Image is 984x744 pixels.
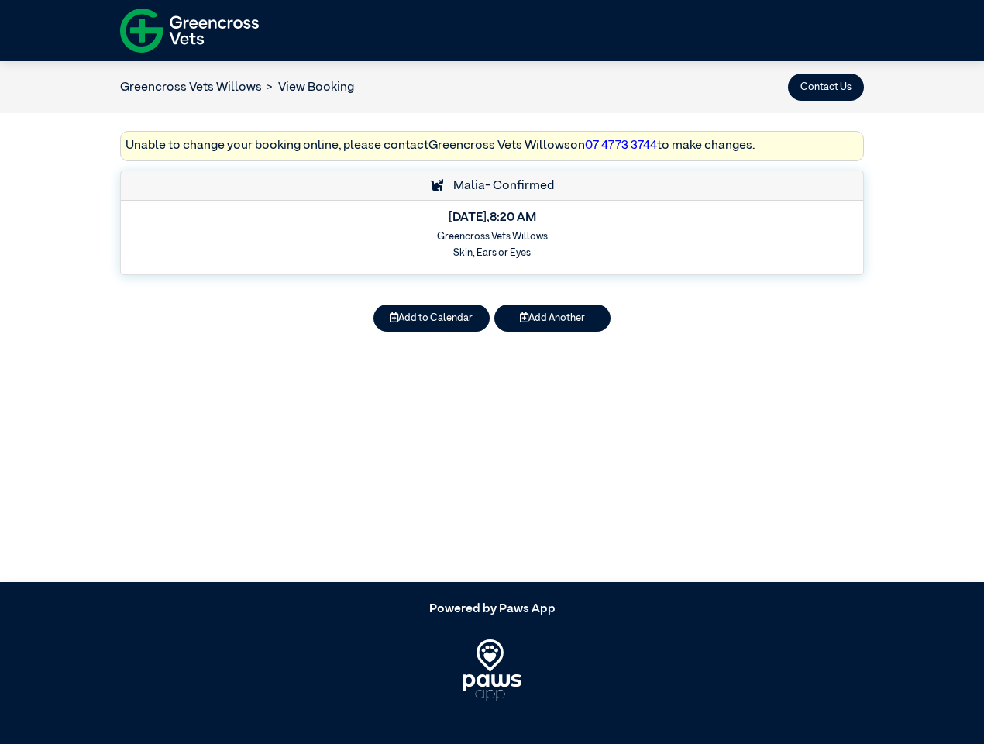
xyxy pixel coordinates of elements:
[120,4,259,57] img: f-logo
[131,231,853,243] h6: Greencross Vets Willows
[788,74,864,101] button: Contact Us
[120,81,262,94] a: Greencross Vets Willows
[262,78,354,97] li: View Booking
[120,131,864,161] div: Unable to change your booking online, please contact Greencross Vets Willows on to make changes.
[373,305,490,332] button: Add to Calendar
[131,247,853,259] h6: Skin, Ears or Eyes
[120,78,354,97] nav: breadcrumb
[131,211,853,226] h5: [DATE] , 8:20 AM
[585,139,657,152] a: 07 4773 3744
[494,305,611,332] button: Add Another
[120,602,864,617] h5: Powered by Paws App
[463,639,522,701] img: PawsApp
[446,180,485,192] span: Malia
[485,180,554,192] span: - Confirmed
